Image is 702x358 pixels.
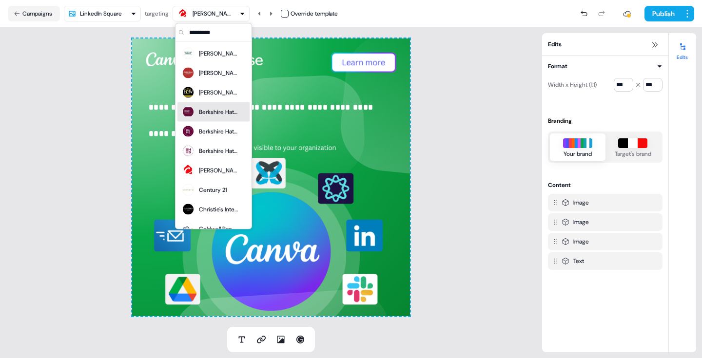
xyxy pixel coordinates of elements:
[199,185,227,195] div: Century 21
[193,9,232,19] div: [PERSON_NAME] Realtors
[573,198,589,207] div: Image
[80,9,122,19] div: LinkedIn Square
[199,49,238,58] div: [PERSON_NAME] Companies
[199,205,238,214] div: Christie's International Real Estate Sereno
[199,224,238,234] div: Coldwell Banker [PERSON_NAME] & [PERSON_NAME]
[145,9,169,19] div: targeting
[199,146,238,156] div: Berkshire Hathaway HomeServices PenFed Realty
[199,127,238,136] div: Berkshire Hathaway HomeServices Select Properties
[548,116,663,126] div: Branding
[564,149,592,159] div: Your brand
[573,217,589,227] div: Image
[615,149,651,159] div: Target's brand
[548,180,571,190] div: Content
[605,133,661,161] button: Target's brand
[199,166,238,175] div: [PERSON_NAME] Realtors
[548,61,663,71] button: Format
[199,68,238,78] div: [PERSON_NAME] [PERSON_NAME] & Associates
[550,133,605,161] button: Your brand
[291,9,338,19] div: Override template
[548,77,597,93] div: Width x Height (1:1)
[199,88,238,97] div: [PERSON_NAME] & [PERSON_NAME]
[548,61,567,71] div: Format
[669,39,696,60] button: Edits
[199,107,238,117] div: Berkshire Hathaway HomeServices Alliance Real Estate
[573,256,584,266] div: Text
[644,6,681,21] button: Publish
[573,237,589,246] div: Image
[204,75,389,182] img: Image
[548,39,562,49] span: Edits
[8,6,60,21] button: Campaigns
[173,6,250,21] button: [PERSON_NAME] Realtors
